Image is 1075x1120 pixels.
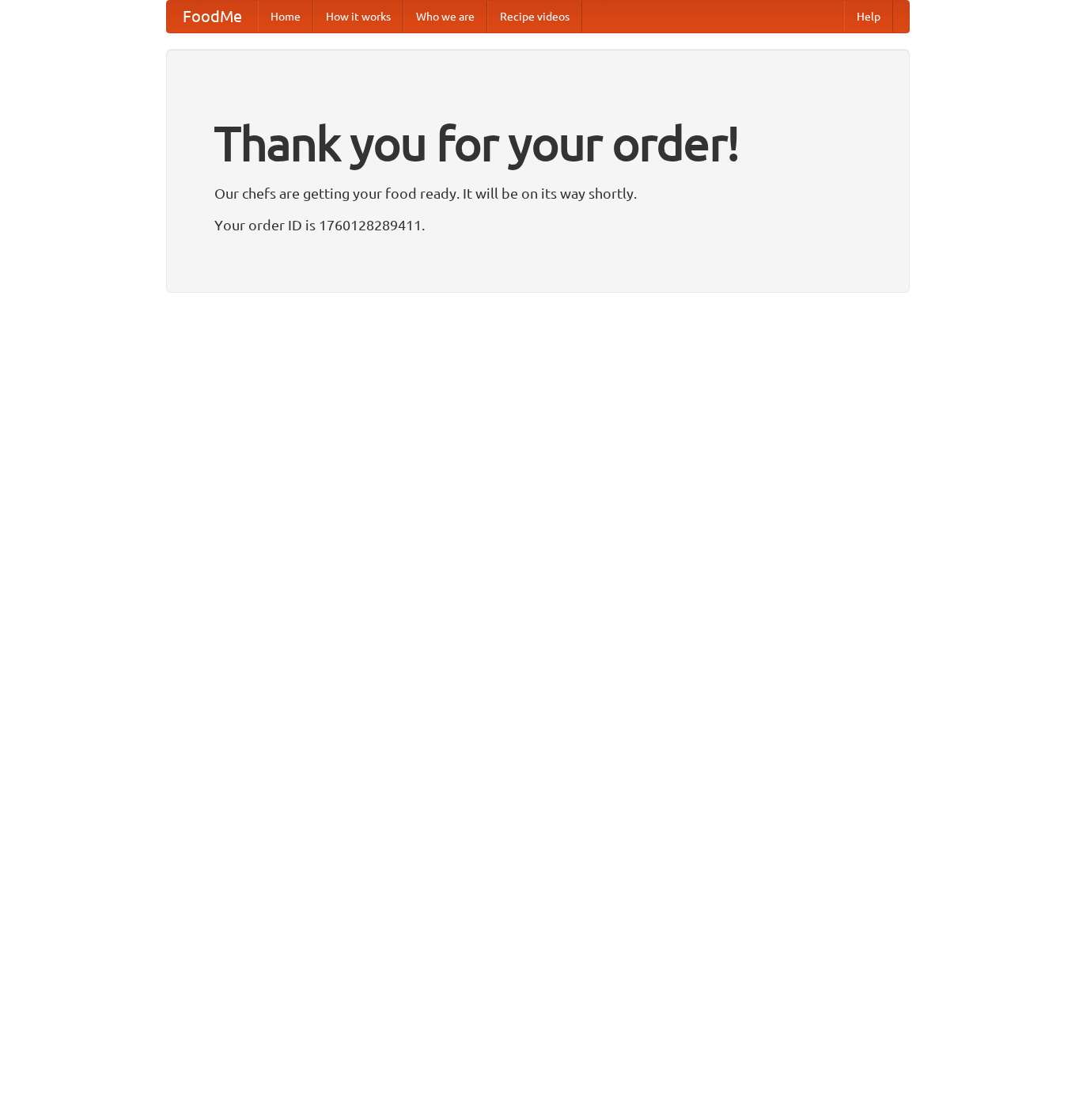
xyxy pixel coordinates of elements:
p: Our chefs are getting your food ready. It will be on its way shortly. [214,181,861,205]
a: Recipe videos [487,1,582,32]
h1: Thank you for your order! [214,105,861,181]
a: Who we are [403,1,487,32]
a: Help [844,1,893,32]
a: FoodMe [167,1,258,32]
p: Your order ID is 1760128289411. [214,213,861,237]
a: How it works [313,1,403,32]
a: Home [258,1,313,32]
